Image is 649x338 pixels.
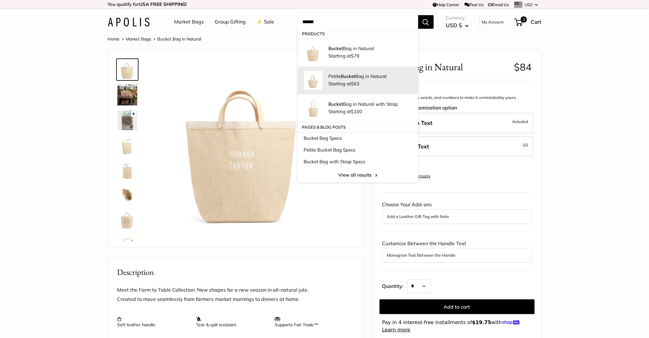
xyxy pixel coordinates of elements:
img: Bucket Bag in Natural [117,60,137,79]
p: Products [298,29,418,39]
a: Home [108,36,120,42]
a: Help Center [433,2,459,7]
a: 3 Cart [515,17,542,27]
h2: Description [117,266,354,278]
span: Currency [446,14,469,22]
strong: Bucket [329,101,343,107]
img: Bucket Bag in Natural [117,110,137,130]
a: Bucket Bag in Natural with Strap BucketBag in Natural with Strap Starting at$100 [298,94,418,122]
img: Apolis [108,18,150,27]
span: USD $ [446,22,462,28]
a: Bucket Bag in Natural [116,233,138,255]
p: Print a mix of letters, words, and numbers to make it unmistakably yours. [382,95,532,101]
img: Petite Bucket Bag in Natural [304,71,322,90]
a: Petite Bucket Bag Specs [298,144,418,156]
a: Bucket Bag in Natural [116,83,138,107]
img: Bucket Bag in Natural [117,209,137,229]
span: - [522,141,528,149]
span: $63 [351,81,360,87]
a: Bucket Bag in Natural [116,58,138,81]
p: Bag in Natural with Strap [329,101,412,107]
a: Petite Bucket Bag in Natural PetiteBucketBag in Natural Starting at$63 [298,66,418,94]
span: Starting at [329,81,360,87]
img: Bucket Bag in Natural with Strap [304,99,322,118]
p: Soft leather handle. [117,316,190,327]
input: Search... [298,15,418,29]
a: Bucket Bag in Natural BucketBag in Natural Starting at$79 [298,39,418,66]
span: USD [524,2,533,7]
span: $100 [351,109,362,114]
label: Add Custom Text [382,113,533,133]
strong: Bucket [329,45,343,51]
div: Customize Between the Handle Text [382,239,532,263]
p: Tear & spill resistant. [196,316,269,327]
img: Bucket Bag in Natural [117,135,137,155]
button: Add to cart [379,299,535,314]
p: Pages & Blog posts [298,122,418,132]
span: $84 [514,61,532,73]
img: Bucket Bag in Natural [117,160,137,180]
span: $79 [351,53,360,59]
img: Bucket Bag in Natural [304,43,322,62]
span: Starting at [329,53,360,59]
span: Cart [531,19,542,25]
button: Add a Leather Gift Tag with Note [387,213,527,220]
a: Bucket Bag in Natural [116,208,138,230]
a: Market Bags [174,17,204,27]
button: Monogram Text Between the Handle [387,251,527,259]
img: Bucket Bag in Natural [158,60,329,230]
a: Email Us [488,2,509,7]
span: Bucket Bag in Natural [158,36,201,42]
span: Included [513,118,528,125]
p: Supports Fair Trade™ [275,316,347,327]
img: Bucket Bag in Natural [117,84,137,105]
a: Bucket Bag in Natural [116,159,138,181]
a: Bucket Bag in Natural [116,109,138,131]
strong: Bucket [341,73,356,79]
a: My Account [482,18,504,26]
a: Bucket Bag with Strap Specs [298,156,418,168]
div: Choose Your Add-ons [382,200,532,224]
a: Market Bags [126,36,151,42]
a: ⚡️ Sale [257,17,274,27]
img: Bucket Bag in Natural [117,185,137,204]
span: Starting at [329,109,362,114]
a: Bucket Bag Specs [298,132,418,144]
div: Customize It [382,85,532,95]
label: Leave Blank [382,136,533,157]
p: Petite Bag in Natural [329,73,412,79]
button: Search [418,15,434,29]
span: Bucket Bag in Natural [382,61,510,73]
a: Text Us [465,2,484,7]
strong: USA FREE SHIPPING! [139,1,187,7]
p: Bag in Natural [329,45,412,52]
a: Bucket Bag in Natural [116,134,138,156]
a: View all results [298,168,418,182]
button: USD $ [446,20,469,30]
nav: Breadcrumb [108,35,201,43]
p: Meet the Farm to Table Collection: New shapes for a new season in all-natural jute. Created to mo... [117,285,354,304]
a: Group Gifting [215,17,246,27]
span: $5 [524,143,528,148]
img: Bucket Bag in Natural [117,234,137,254]
a: Bucket Bag in Natural [116,183,138,206]
span: 3 [520,16,527,23]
